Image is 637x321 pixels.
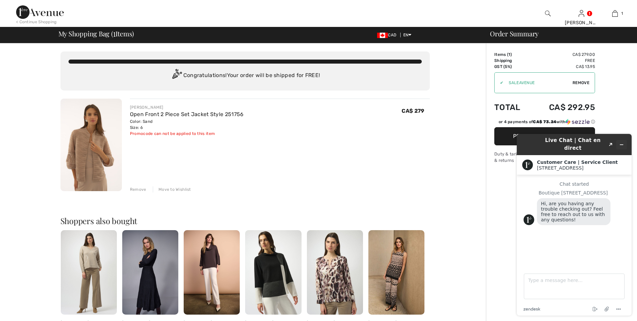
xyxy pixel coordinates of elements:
[621,10,623,16] span: 1
[16,19,57,25] div: < Continue Shopping
[60,217,430,225] h2: Shoppers also bought
[307,230,363,315] img: Animal-Print V-Neck Top Style 254166
[573,80,589,86] span: Remove
[565,19,598,26] div: [PERSON_NAME]
[545,9,551,17] img: search the website
[494,119,595,127] div: or 4 payments ofCA$ 73.24withSezzle Click to learn more about Sezzle
[113,29,116,37] span: 1
[58,30,134,37] span: My Shopping Bag ( Items)
[377,33,399,37] span: CAD
[170,69,183,82] img: Congratulation2.svg
[494,151,595,164] div: Duty & tariff-free | Uninterrupted shipping & returns
[368,230,424,315] img: Geometric Crew Neck Pullover Style 251193
[533,119,556,124] span: CA$ 73.24
[494,96,531,119] td: Total
[153,186,191,192] div: Move to Wishlist
[531,64,595,70] td: CA$ 13.95
[531,58,595,64] td: Free
[565,119,590,125] img: Sezzle
[508,52,510,57] span: 1
[598,9,631,17] a: 1
[130,186,146,192] div: Remove
[377,33,388,38] img: Canadian Dollar
[531,51,595,58] td: CA$ 279.00
[579,10,584,16] a: Sign In
[482,30,633,37] div: Order Summary
[122,230,178,315] img: Elegant Pleated A-Line Dress Style 253987
[61,230,117,315] img: Wide-Leg Mid-Rise Trousers Style 254919
[130,111,244,117] a: Open Front 2 Piece Set Jacket Style 251756
[612,9,618,17] img: My Bag
[15,5,29,11] span: Chat
[60,99,122,191] img: Open Front 2 Piece Set Jacket Style 251756
[494,64,531,70] td: GST (5%)
[130,104,244,110] div: [PERSON_NAME]
[494,58,531,64] td: Shipping
[499,119,595,125] div: or 4 payments of with
[495,80,503,86] div: ✔
[531,96,595,119] td: CA$ 292.95
[579,9,584,17] img: My Info
[16,5,64,19] img: 1ère Avenue
[403,33,412,37] span: EN
[511,129,637,321] iframe: Find more information here
[402,108,424,114] span: CA$ 279
[130,131,244,137] div: Promocode can not be applied to this item
[245,230,301,315] img: Color-blocked High Neck Pullover Style 253236
[184,230,240,315] img: Cowl Neck Pullover, Long-Sleeve Style 254217
[494,127,595,145] button: Proceed to Summary
[69,69,422,82] div: Congratulations! Your order will be shipped for FREE!
[494,51,531,58] td: Items ( )
[503,73,573,93] input: Promo code
[130,118,244,131] div: Color: Sand Size: 6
